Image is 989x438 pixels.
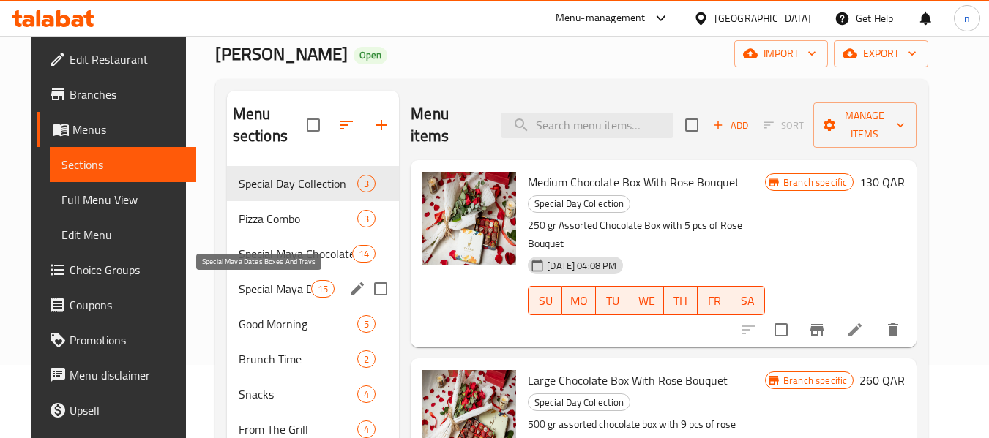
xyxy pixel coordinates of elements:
span: Brunch Time [239,350,358,368]
span: SU [534,290,556,311]
span: 5 [358,317,375,331]
span: 4 [358,388,375,401]
div: Open [354,47,387,64]
span: Edit Restaurant [70,50,185,68]
a: Promotions [37,322,197,358]
span: Promotions [70,331,185,349]
button: TU [596,286,630,315]
span: Open [354,49,387,61]
span: 14 [353,247,375,261]
a: Sections [50,147,197,182]
span: SA [737,290,759,311]
div: Menu-management [556,10,646,27]
a: Coupons [37,287,197,322]
div: items [357,385,376,403]
span: Special Day Collection [529,394,630,411]
button: Add section [364,107,399,143]
div: Snacks4 [227,377,400,412]
span: Select to update [766,314,796,345]
span: Upsell [70,401,185,419]
div: items [357,175,376,192]
div: items [357,315,376,333]
span: Select section first [754,114,813,137]
span: Menus [72,121,185,138]
div: Special Maya Dates Boxes And Trays15edit [227,271,400,306]
button: Add [707,114,754,137]
a: Edit Menu [50,217,197,252]
span: Menu disclaimer [70,366,185,384]
span: Branch specific [777,175,853,189]
button: MO [562,286,596,315]
div: items [357,210,376,227]
span: Medium Chocolate Box With Rose Bouquet [528,171,739,193]
div: Special Maya Chocolate Boxes And Trays14 [227,236,400,271]
span: Full Menu View [61,191,185,208]
span: Add [711,117,750,134]
span: [PERSON_NAME] [215,37,348,70]
span: Choice Groups [70,261,185,279]
span: Special Day Collection [239,175,358,192]
button: delete [876,312,911,347]
button: TH [664,286,698,315]
span: Special Day Collection [529,195,630,212]
span: MO [568,290,590,311]
button: export [834,40,928,67]
div: items [352,245,376,263]
span: 2 [358,352,375,366]
div: items [311,280,335,298]
a: Menu disclaimer [37,358,197,393]
a: Choice Groups [37,252,197,287]
span: Special Maya Dates Boxes And Trays [239,280,311,298]
span: import [746,45,816,63]
div: [GEOGRAPHIC_DATA] [714,10,811,26]
span: 3 [358,212,375,226]
a: Branches [37,77,197,112]
span: From The Grill [239,420,358,438]
div: Good Morning [239,315,358,333]
div: Good Morning5 [227,306,400,341]
span: FR [704,290,725,311]
span: Edit Menu [61,226,185,243]
span: Add item [707,114,754,137]
div: Special Day Collection [528,195,630,213]
a: Edit menu item [846,321,864,339]
button: Manage items [813,102,917,148]
span: Pizza Combo [239,210,358,227]
span: 3 [358,177,375,191]
span: Select section [676,110,707,140]
span: Sort sections [329,107,364,143]
span: Snacks [239,385,358,403]
button: SU [528,286,562,315]
h6: 260 QAR [859,370,905,390]
a: Upsell [37,393,197,428]
span: Branch specific [777,374,853,388]
div: Brunch Time2 [227,341,400,377]
div: items [357,350,376,368]
span: TU [602,290,624,311]
span: Coupons [70,296,185,314]
span: Manage items [825,107,906,143]
span: Large Chocolate Box With Rose Bouquet [528,369,728,391]
span: 4 [358,423,375,437]
div: Pizza Combo3 [227,201,400,236]
span: 15 [312,282,334,296]
a: Full Menu View [50,182,197,217]
button: WE [630,286,664,315]
div: Special Maya Chocolate Boxes And Trays [239,245,352,263]
span: WE [636,290,658,311]
button: import [734,40,828,67]
img: Medium Chocolate Box With Rose Bouquet [422,172,516,265]
div: Special Day Collection3 [227,166,400,201]
h2: Menu sections [233,103,307,147]
span: [DATE] 04:08 PM [541,259,622,273]
button: SA [731,286,765,315]
button: edit [346,278,368,300]
button: Branch-specific-item [799,312,835,347]
span: export [846,45,917,63]
a: Edit Restaurant [37,42,197,77]
span: n [964,10,970,26]
span: Branches [70,86,185,103]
